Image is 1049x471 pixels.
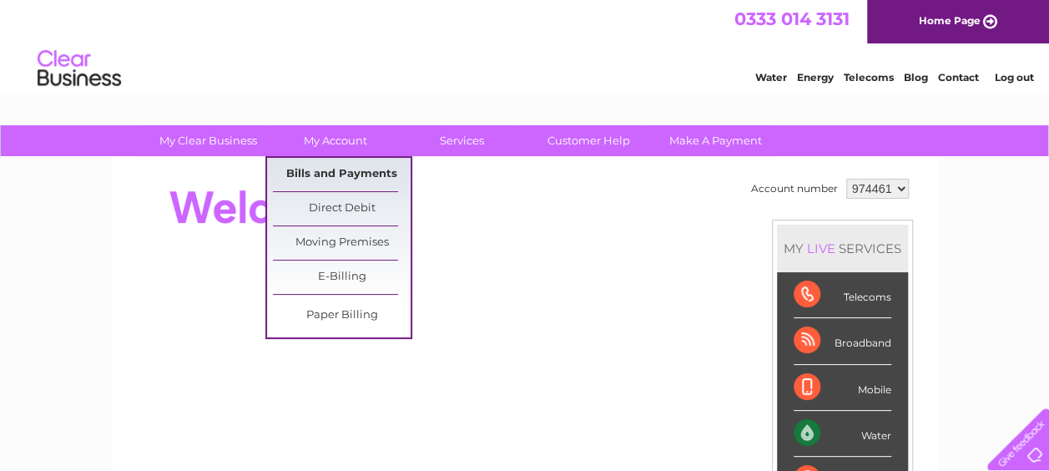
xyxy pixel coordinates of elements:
a: Log out [994,71,1033,84]
a: Moving Premises [273,226,411,260]
div: MY SERVICES [777,225,908,272]
div: Water [794,411,891,457]
td: Account number [747,175,842,203]
a: Energy [797,71,834,84]
a: Contact [938,71,979,84]
div: LIVE [804,241,839,256]
a: My Clear Business [139,125,277,156]
a: Blog [904,71,928,84]
a: Make A Payment [647,125,784,156]
a: Services [393,125,531,156]
a: E-Billing [273,261,411,294]
a: Customer Help [520,125,658,156]
div: Telecoms [794,272,891,318]
div: Clear Business is a trading name of Verastar Limited (registered in [GEOGRAPHIC_DATA] No. 3667643... [131,9,920,81]
div: Mobile [794,365,891,411]
a: Direct Debit [273,192,411,225]
a: 0333 014 3131 [734,8,850,29]
a: My Account [266,125,404,156]
a: Paper Billing [273,299,411,332]
a: Bills and Payments [273,158,411,191]
a: Water [755,71,787,84]
div: Broadband [794,318,891,364]
img: logo.png [37,43,122,94]
a: Telecoms [844,71,894,84]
